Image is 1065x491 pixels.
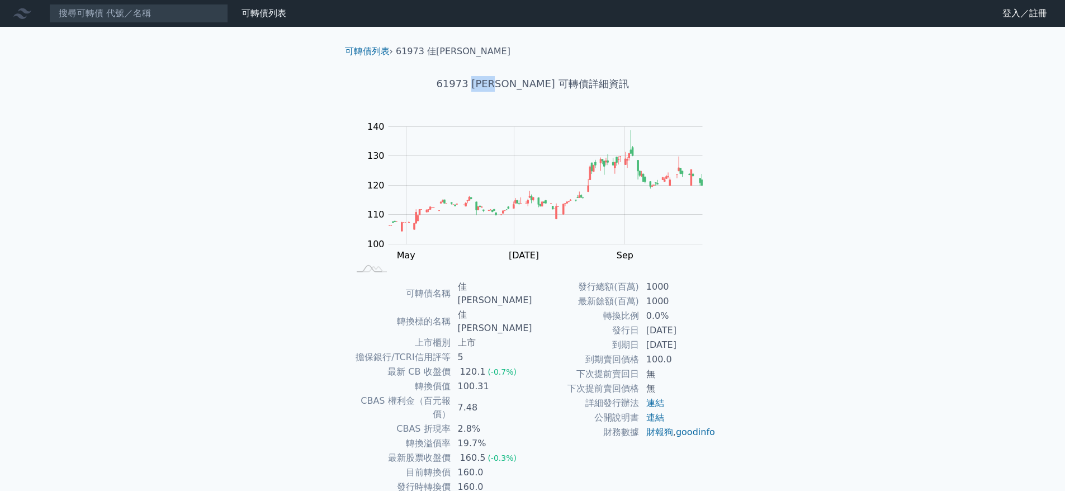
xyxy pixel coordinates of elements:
[349,379,451,394] td: 轉換價值
[367,209,385,220] tspan: 110
[367,150,385,161] tspan: 130
[533,396,640,410] td: 詳細發行辦法
[533,367,640,381] td: 下次提前賣回日
[349,465,451,480] td: 目前轉換價
[640,309,716,323] td: 0.0%
[458,365,488,379] div: 120.1
[367,239,385,249] tspan: 100
[397,250,415,261] tspan: May
[349,350,451,365] td: 擔保銀行/TCRI信用評等
[487,454,517,462] span: (-0.3%)
[640,381,716,396] td: 無
[533,294,640,309] td: 最新餘額(百萬)
[451,308,533,336] td: 佳[PERSON_NAME]
[646,427,673,437] a: 財報狗
[367,121,385,132] tspan: 140
[49,4,228,23] input: 搜尋可轉債 代號／名稱
[451,465,533,480] td: 160.0
[646,398,664,408] a: 連結
[349,280,451,308] td: 可轉債名稱
[533,280,640,294] td: 發行總額(百萬)
[640,425,716,440] td: ,
[533,323,640,338] td: 發行日
[349,436,451,451] td: 轉換溢價率
[617,250,633,261] tspan: Sep
[349,451,451,465] td: 最新股票收盤價
[349,308,451,336] td: 轉換標的名稱
[451,280,533,308] td: 佳[PERSON_NAME]
[640,294,716,309] td: 1000
[451,422,533,436] td: 2.8%
[993,4,1056,22] a: 登入／註冊
[336,76,730,92] h1: 61973 [PERSON_NAME] 可轉債詳細資訊
[451,379,533,394] td: 100.31
[451,436,533,451] td: 19.7%
[349,336,451,350] td: 上市櫃別
[533,352,640,367] td: 到期賣回價格
[487,367,517,376] span: (-0.7%)
[533,425,640,440] td: 財務數據
[640,323,716,338] td: [DATE]
[242,8,286,18] a: 可轉債列表
[533,381,640,396] td: 下次提前賣回價格
[509,250,539,261] tspan: [DATE]
[1009,437,1065,491] iframe: Chat Widget
[389,130,702,232] g: Series
[362,121,720,261] g: Chart
[533,338,640,352] td: 到期日
[345,45,393,58] li: ›
[640,338,716,352] td: [DATE]
[349,394,451,422] td: CBAS 權利金（百元報價）
[451,350,533,365] td: 5
[345,46,390,56] a: 可轉債列表
[458,451,488,465] div: 160.5
[676,427,715,437] a: goodinfo
[640,280,716,294] td: 1000
[451,336,533,350] td: 上市
[533,309,640,323] td: 轉換比例
[349,365,451,379] td: 最新 CB 收盤價
[349,422,451,436] td: CBAS 折現率
[646,412,664,423] a: 連結
[451,394,533,422] td: 7.48
[640,352,716,367] td: 100.0
[533,410,640,425] td: 公開說明書
[396,45,510,58] li: 61973 佳[PERSON_NAME]
[640,367,716,381] td: 無
[367,180,385,191] tspan: 120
